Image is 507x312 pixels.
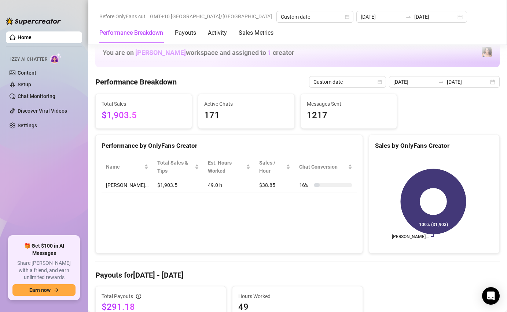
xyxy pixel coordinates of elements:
td: $1,903.5 [153,178,203,192]
span: [PERSON_NAME] [135,49,186,56]
a: Home [18,34,32,40]
input: End date [447,78,489,86]
button: Earn nowarrow-right [12,284,76,296]
span: 🎁 Get $100 in AI Messages [12,243,76,257]
span: 171 [204,109,289,123]
span: Share [PERSON_NAME] with a friend, and earn unlimited rewards [12,260,76,281]
span: Custom date [281,11,349,22]
span: Hours Worked [238,292,357,300]
span: Custom date [313,76,382,87]
text: [PERSON_NAME]… [392,234,429,239]
span: Name [106,163,143,171]
div: Activity [208,29,227,37]
div: Open Intercom Messenger [482,287,500,305]
img: Lauren [482,47,492,57]
th: Total Sales & Tips [153,156,203,178]
div: Est. Hours Worked [208,159,245,175]
span: calendar [378,80,382,84]
span: Messages Sent [307,100,391,108]
span: Active Chats [204,100,289,108]
input: End date [414,13,456,21]
th: Sales / Hour [255,156,295,178]
span: swap-right [405,14,411,20]
span: info-circle [136,294,141,299]
span: calendar [345,15,349,19]
div: Sales Metrics [239,29,273,37]
span: swap-right [438,79,444,85]
span: 16 % [299,181,311,189]
div: Sales by OnlyFans Creator [375,141,493,151]
h4: Payouts for [DATE] - [DATE] [95,270,500,280]
a: Content [18,70,36,76]
span: $1,903.5 [102,109,186,123]
input: Start date [361,13,403,21]
a: Setup [18,82,31,87]
th: Name [102,156,153,178]
th: Chat Conversion [295,156,357,178]
span: 1217 [307,109,391,123]
a: Chat Monitoring [18,93,55,99]
span: Izzy AI Chatter [10,56,47,63]
div: Payouts [175,29,196,37]
span: arrow-right [54,287,59,293]
img: logo-BBDzfeDw.svg [6,18,61,25]
span: Before OnlyFans cut [99,11,146,22]
a: Discover Viral Videos [18,108,67,114]
td: 49.0 h [203,178,255,192]
span: Earn now [29,287,51,293]
h4: Performance Breakdown [95,77,177,87]
img: AI Chatter [50,53,62,64]
span: to [405,14,411,20]
td: $38.85 [255,178,295,192]
span: Total Sales & Tips [157,159,193,175]
span: 1 [268,49,271,56]
span: Sales / Hour [259,159,284,175]
a: Settings [18,123,37,128]
span: GMT+10 [GEOGRAPHIC_DATA]/[GEOGRAPHIC_DATA] [150,11,272,22]
span: to [438,79,444,85]
td: [PERSON_NAME]… [102,178,153,192]
span: Total Payouts [102,292,133,300]
span: Chat Conversion [299,163,346,171]
input: Start date [393,78,435,86]
div: Performance by OnlyFans Creator [102,141,357,151]
h1: You are on workspace and assigned to creator [103,49,294,57]
span: Total Sales [102,100,186,108]
div: Performance Breakdown [99,29,163,37]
